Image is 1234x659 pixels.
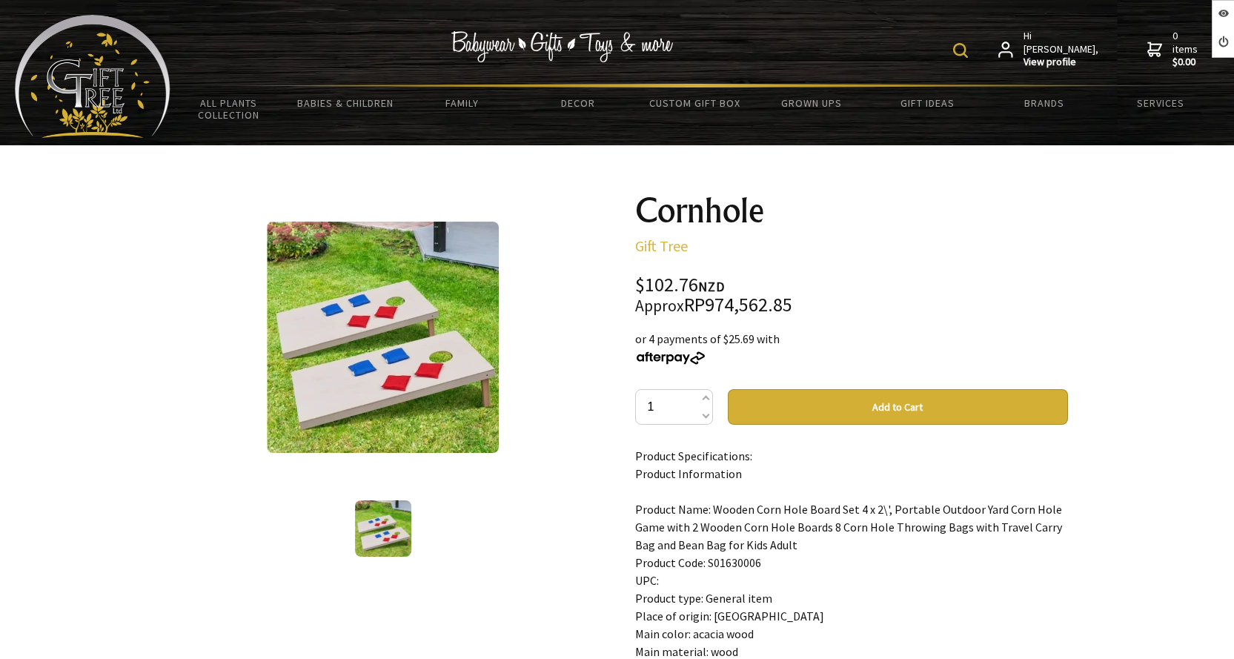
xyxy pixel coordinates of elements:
a: All Plants Collection [170,87,287,130]
strong: View profile [1024,56,1100,69]
a: 0 items$0.00 [1147,30,1201,69]
img: Afterpay [635,351,706,365]
strong: $0.00 [1172,56,1201,69]
img: Cornhole [355,500,411,557]
a: Services [1103,87,1219,119]
div: $102.76 RP974,562.85 [635,276,1068,315]
span: Hi [PERSON_NAME], [1024,30,1100,69]
span: NZD [698,278,725,295]
a: Gift Ideas [869,87,986,119]
img: Babyware - Gifts - Toys and more... [15,15,170,138]
a: Decor [520,87,637,119]
img: Babywear - Gifts - Toys & more [451,31,673,62]
a: Custom Gift Box [637,87,753,119]
a: Grown Ups [753,87,869,119]
h1: Cornhole [635,193,1068,228]
a: Family [403,87,520,119]
button: Add to Cart [728,389,1068,425]
img: product search [953,43,968,58]
a: Gift Tree [635,236,688,255]
span: 0 items [1172,29,1201,69]
a: Hi [PERSON_NAME],View profile [998,30,1100,69]
div: or 4 payments of $25.69 with [635,330,1068,365]
a: Babies & Children [287,87,403,119]
img: Cornhole [267,222,499,453]
small: Approx [635,296,684,316]
a: Brands [986,87,1103,119]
